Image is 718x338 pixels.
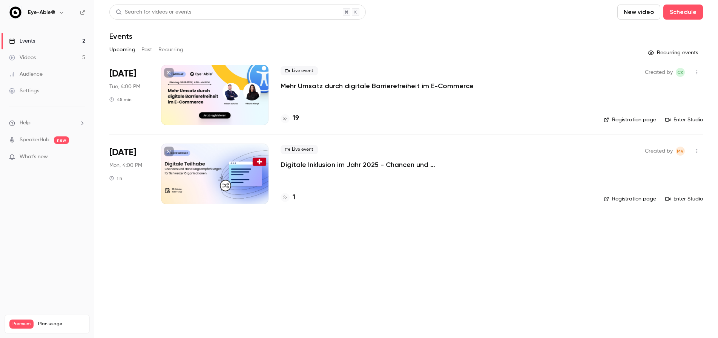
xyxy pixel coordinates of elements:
span: [DATE] [109,147,136,159]
span: Created by [645,68,673,77]
a: Digitale Inklusion im Jahr 2025 - Chancen und Handlungsempfehlungen für Schweizer Organisationen [281,160,507,169]
h4: 19 [293,113,299,124]
a: Mehr Umsatz durch digitale Barrierefreiheit im E-Commerce [281,81,474,90]
button: New video [617,5,660,20]
a: Registration page [604,116,656,124]
img: Eye-Able® [9,6,21,18]
a: Registration page [604,195,656,203]
h1: Events [109,32,132,41]
span: Tue, 4:00 PM [109,83,140,90]
span: Help [20,119,31,127]
span: Plan usage [38,321,85,327]
div: 45 min [109,96,132,102]
a: Enter Studio [665,195,703,203]
div: Videos [9,54,36,61]
div: 1 h [109,175,122,181]
div: Sep 30 Tue, 4:00 PM (Europe/Berlin) [109,65,149,125]
h6: Eye-Able® [28,9,55,16]
span: What's new [20,153,48,161]
span: CK [677,68,683,77]
div: Settings [9,87,39,95]
button: Recurring events [644,47,703,59]
span: Mon, 4:00 PM [109,162,142,169]
a: SpeakerHub [20,136,49,144]
span: Live event [281,145,318,154]
div: Oct 20 Mon, 4:00 PM (Europe/Berlin) [109,144,149,204]
a: 1 [281,193,295,203]
a: 19 [281,113,299,124]
span: Premium [9,320,34,329]
span: MV [677,147,684,156]
button: Upcoming [109,44,135,56]
span: Created by [645,147,673,156]
iframe: Noticeable Trigger [76,154,85,161]
li: help-dropdown-opener [9,119,85,127]
button: Schedule [663,5,703,20]
div: Events [9,37,35,45]
h4: 1 [293,193,295,203]
span: Mahdalena Varchenko [676,147,685,156]
span: [DATE] [109,68,136,80]
span: Carolin Kaulfersch [676,68,685,77]
button: Past [141,44,152,56]
span: Live event [281,66,318,75]
div: Audience [9,70,43,78]
a: Enter Studio [665,116,703,124]
button: Recurring [158,44,184,56]
div: Search for videos or events [116,8,191,16]
span: new [54,136,69,144]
